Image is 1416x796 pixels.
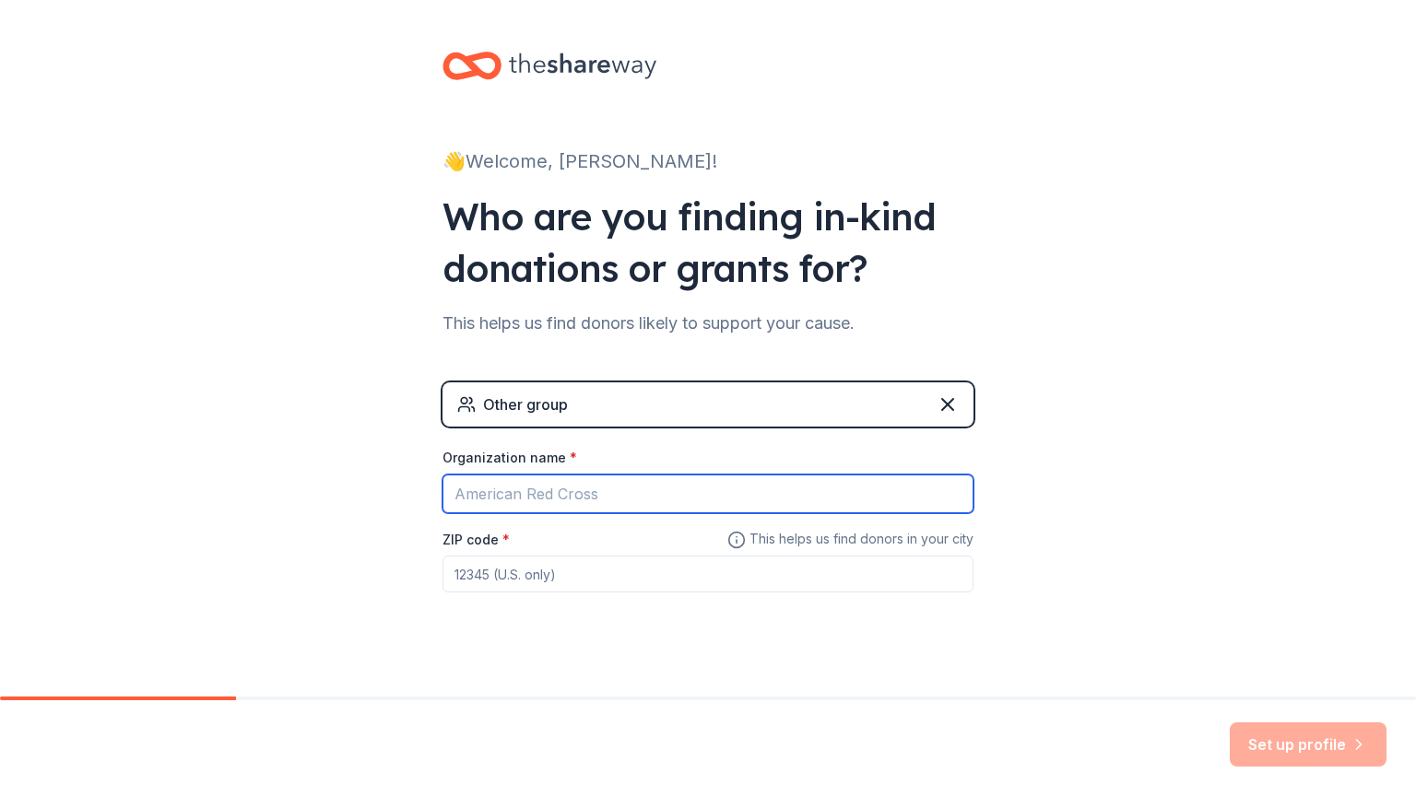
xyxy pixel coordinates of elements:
[727,528,973,551] span: This helps us find donors in your city
[442,191,973,294] div: Who are you finding in-kind donations or grants for?
[483,393,568,416] div: Other group
[442,146,973,176] div: 👋 Welcome, [PERSON_NAME]!
[442,531,510,549] label: ZIP code
[442,309,973,338] div: This helps us find donors likely to support your cause.
[442,556,973,592] input: 12345 (U.S. only)
[442,449,577,467] label: Organization name
[442,474,973,513] input: American Red Cross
